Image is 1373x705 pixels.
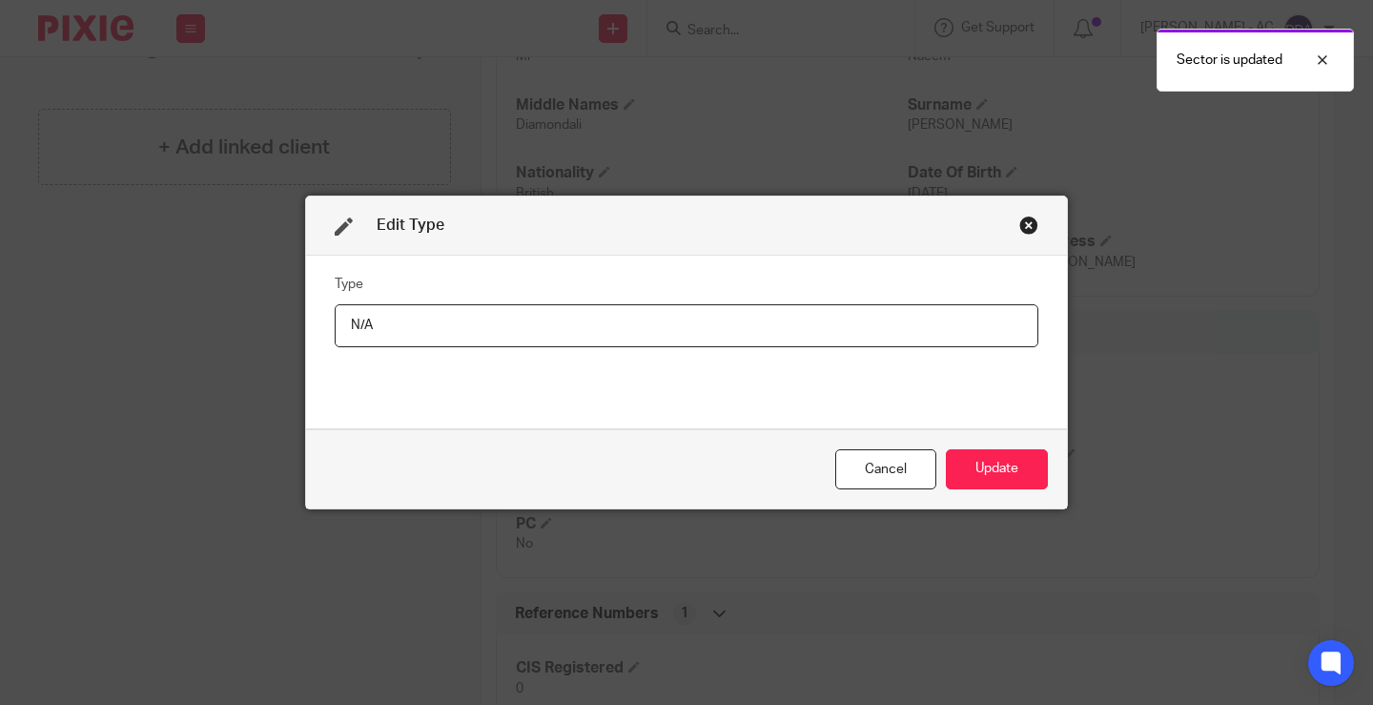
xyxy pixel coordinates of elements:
button: Update [946,449,1048,490]
input: Type [335,304,1038,347]
label: Type [335,275,363,294]
div: Close this dialog window [1019,216,1038,235]
div: Close this dialog window [835,449,936,490]
span: Edit Type [377,218,444,233]
p: Sector is updated [1177,51,1282,70]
